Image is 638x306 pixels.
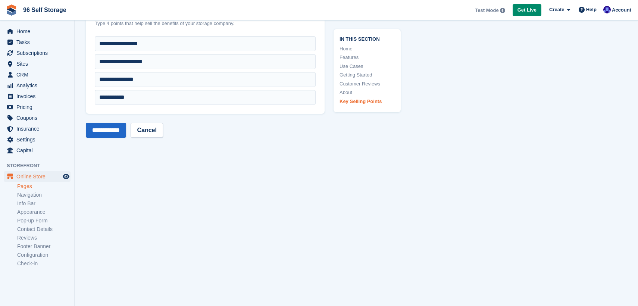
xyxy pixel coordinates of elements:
[20,4,69,16] a: 96 Self Storage
[603,6,611,13] img: Jem Plester
[4,134,71,145] a: menu
[16,80,61,91] span: Analytics
[4,48,71,58] a: menu
[549,6,564,13] span: Create
[4,91,71,102] a: menu
[340,45,395,53] a: Home
[16,26,61,37] span: Home
[95,20,316,27] div: Type 4 points that help sell the benefits of your storage company.
[17,209,71,216] a: Appearance
[16,37,61,47] span: Tasks
[4,102,71,112] a: menu
[16,69,61,80] span: CRM
[16,91,61,102] span: Invoices
[16,134,61,145] span: Settings
[17,200,71,207] a: Info Bar
[612,6,631,14] span: Account
[17,191,71,199] a: Navigation
[7,162,74,169] span: Storefront
[517,6,537,14] span: Get Live
[16,102,61,112] span: Pricing
[4,113,71,123] a: menu
[4,171,71,182] a: menu
[6,4,17,16] img: stora-icon-8386f47178a22dfd0bd8f6a31ec36ba5ce8667c1dd55bd0f319d3a0aa187defe.svg
[16,113,61,123] span: Coupons
[340,89,395,96] a: About
[17,252,71,259] a: Configuration
[17,217,71,224] a: Pop-up Form
[17,260,71,267] a: Check-in
[340,63,395,70] a: Use Cases
[4,37,71,47] a: menu
[17,183,71,190] a: Pages
[4,69,71,80] a: menu
[500,8,505,13] img: icon-info-grey-7440780725fd019a000dd9b08b2336e03edf1995a4989e88bcd33f0948082b44.svg
[16,48,61,58] span: Subscriptions
[16,145,61,156] span: Capital
[340,35,395,42] span: In this section
[17,226,71,233] a: Contact Details
[340,98,395,105] a: Key Selling Points
[131,123,163,138] a: Cancel
[17,243,71,250] a: Footer Banner
[17,234,71,241] a: Reviews
[16,171,61,182] span: Online Store
[4,80,71,91] a: menu
[586,6,597,13] span: Help
[513,4,541,16] a: Get Live
[16,124,61,134] span: Insurance
[16,59,61,69] span: Sites
[62,172,71,181] a: Preview store
[340,54,395,61] a: Features
[4,124,71,134] a: menu
[4,145,71,156] a: menu
[340,71,395,79] a: Getting Started
[4,26,71,37] a: menu
[340,80,395,88] a: Customer Reviews
[4,59,71,69] a: menu
[475,7,498,14] span: Test Mode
